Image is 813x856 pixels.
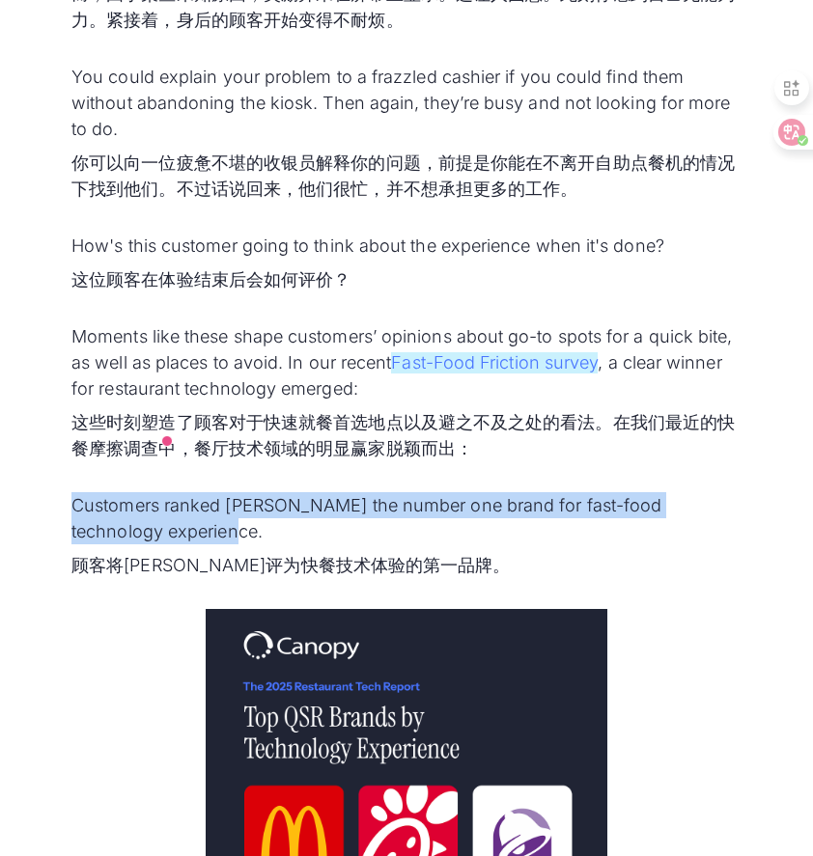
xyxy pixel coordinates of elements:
a: Fast-Food Friction survey [391,352,598,373]
p: Customers ranked [PERSON_NAME] the number one brand for fast-food technology experience. [71,492,742,586]
font: 这位顾客在体验结束后会如何评价？ [71,269,350,290]
p: You could explain your problem to a frazzled cashier if you could find them without abandoning th... [71,64,742,209]
p: Moments like these shape customers’ opinions about go-to spots for a quick bite, as well as place... [71,323,742,469]
p: How's this customer going to think about the experience when it's done? [71,233,742,300]
font: 顾客将[PERSON_NAME]评为快餐技术体验的第一品牌。 [71,555,510,575]
font: 你可以向一位疲惫不堪的收银员解释你的问题，前提是你能在不离开自助点餐机的情况下找到他们。不过话说回来，他们很忙，并不想承担更多的工作。 [71,152,735,199]
font: 这些时刻塑造了顾客对于快速就餐首选地点以及避之不及之处的看法。在我们最近的快餐摩擦调查中，餐厅技术领域的明显赢家脱颖而出： [71,412,735,458]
